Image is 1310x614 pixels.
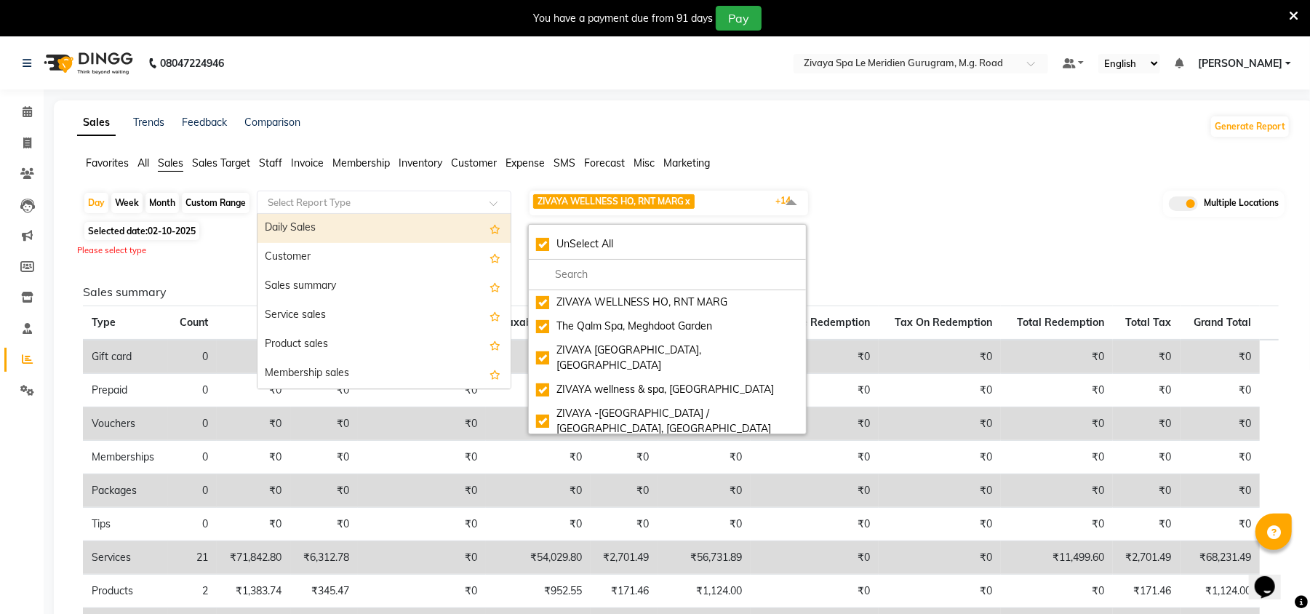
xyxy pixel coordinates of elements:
span: Forecast [584,156,625,170]
td: ₹0 [879,541,1001,574]
td: ₹0 [1181,407,1261,440]
td: ₹0 [358,507,486,541]
td: ₹2,701.49 [1113,541,1181,574]
td: ₹0 [486,373,591,407]
div: ZIVAYA WELLNESS HO, RNT MARG [536,295,799,310]
span: Staff [259,156,282,170]
div: Daily Sales [257,214,511,243]
div: ZIVAYA -[GEOGRAPHIC_DATA] / [GEOGRAPHIC_DATA], [GEOGRAPHIC_DATA] [536,406,799,436]
td: 0 [168,440,217,474]
td: ₹54,029.80 [486,541,591,574]
div: You have a payment due from 91 days [533,11,713,26]
a: Sales [77,110,116,136]
span: +14 [775,195,802,206]
input: multiselect-search [536,267,799,282]
td: ₹0 [1001,407,1112,440]
a: Comparison [244,116,300,129]
td: ₹0 [658,507,751,541]
div: Service sales [257,301,511,330]
button: Generate Report [1211,116,1289,137]
span: Misc [634,156,655,170]
span: Add this report to Favorites List [490,278,500,295]
td: 2 [168,574,217,607]
td: ₹0 [1181,507,1261,541]
span: All [137,156,149,170]
td: Vouchers [83,407,168,440]
ng-dropdown-panel: Options list [257,213,511,389]
span: Marketing [663,156,710,170]
h6: Sales summary [83,285,1279,299]
span: Multiple Locations [1204,196,1279,211]
td: ₹0 [1181,474,1261,507]
td: 21 [168,541,217,574]
td: ₹71,842.80 [217,541,290,574]
div: Customer [257,243,511,272]
td: ₹68,231.49 [1181,541,1261,574]
img: logo [37,43,137,84]
span: Add this report to Favorites List [490,336,500,354]
span: Add this report to Favorites List [490,220,500,237]
span: Type [92,316,116,329]
td: ₹0 [879,474,1001,507]
td: ₹0 [879,440,1001,474]
span: Invoice [291,156,324,170]
td: ₹0 [591,507,658,541]
span: Favorites [86,156,129,170]
td: ₹0 [751,574,879,607]
td: Products [83,574,168,607]
span: Add this report to Favorites List [490,307,500,324]
td: ₹0 [358,440,486,474]
td: ₹0 [879,507,1001,541]
td: ₹0 [879,574,1001,607]
td: ₹0 [1181,440,1261,474]
td: ₹0 [217,474,290,507]
td: Tips [83,507,168,541]
span: Selected date: [84,222,199,240]
td: ₹0 [358,474,486,507]
div: UnSelect All [536,236,799,252]
td: Prepaid [83,373,168,407]
td: 0 [168,507,217,541]
span: Taxable Redemption [767,316,870,329]
td: ₹0 [751,440,879,474]
td: ₹0 [358,407,486,440]
td: ₹0 [751,541,879,574]
td: ₹11,499.60 [1001,541,1112,574]
td: ₹0 [291,440,359,474]
span: Expense [506,156,545,170]
td: ₹345.47 [291,574,359,607]
td: ₹0 [1001,340,1112,374]
td: ₹56,731.89 [658,541,751,574]
span: Tax On Redemption [895,316,992,329]
td: ₹0 [217,373,290,407]
td: ₹0 [217,407,290,440]
div: Custom Range [182,193,249,213]
div: ZIVAYA wellness & spa, [GEOGRAPHIC_DATA] [536,382,799,397]
span: Add this report to Favorites List [490,365,500,383]
td: ₹171.46 [591,574,658,607]
a: Trends [133,116,164,129]
span: SMS [554,156,575,170]
td: ₹0 [1181,373,1261,407]
span: Sales [158,156,183,170]
td: ₹1,124.00 [658,574,751,607]
td: ₹1,383.74 [217,574,290,607]
td: ₹0 [291,474,359,507]
div: ZIVAYA [GEOGRAPHIC_DATA], [GEOGRAPHIC_DATA] [536,343,799,373]
span: ZIVAYA WELLNESS HO, RNT MARG [538,196,684,207]
td: ₹0 [1113,474,1181,507]
td: ₹0 [879,340,1001,374]
td: 0 [168,407,217,440]
td: ₹6,312.78 [291,541,359,574]
td: ₹0 [217,507,290,541]
td: Services [83,541,168,574]
span: Customer [451,156,497,170]
td: ₹0 [751,373,879,407]
span: [PERSON_NAME] [1198,56,1282,71]
span: Total Redemption [1017,316,1104,329]
td: ₹0 [1113,340,1181,374]
b: 08047224946 [160,43,224,84]
td: ₹0 [291,373,359,407]
td: ₹0 [217,440,290,474]
td: 0 [168,474,217,507]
